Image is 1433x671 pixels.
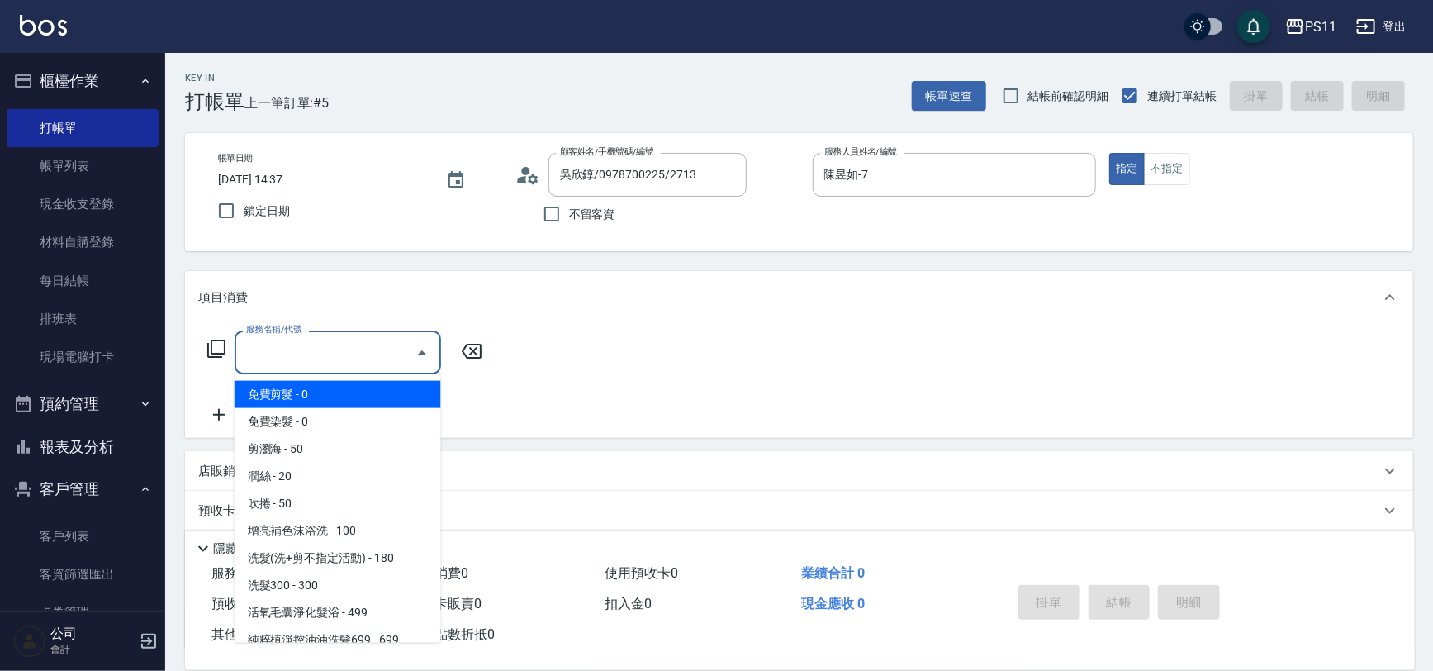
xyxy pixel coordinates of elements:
label: 顧客姓名/手機號碼/編號 [560,145,654,158]
button: save [1237,10,1270,43]
button: 櫃檯作業 [7,59,159,102]
span: 結帳前確認明細 [1028,88,1109,105]
a: 現場電腦打卡 [7,338,159,376]
span: 洗髮300 - 300 [235,572,441,599]
img: Logo [20,15,67,36]
span: 活氧毛囊淨化髮浴 - 499 [235,599,441,626]
img: Person [13,625,46,658]
span: 使用預收卡 0 [605,565,678,581]
div: 店販銷售 [185,451,1413,491]
span: 現金應收 0 [801,596,865,612]
span: 紅利點數折抵 0 [408,626,495,642]
button: PS11 [1279,10,1343,44]
p: 預收卡販賣 [198,502,260,520]
div: 使用預收卡 [185,531,1413,570]
a: 排班表 [7,300,159,338]
button: Choose date, selected date is 2025-08-20 [436,160,476,200]
button: 不指定 [1144,153,1190,185]
span: 洗髮(洗+剪不指定活動) - 180 [235,545,441,572]
p: 項目消費 [198,289,248,307]
span: 會員卡販賣 0 [408,596,482,612]
span: 增亮補色沫浴洗 - 100 [235,517,441,545]
span: 其他付款方式 0 [211,626,298,642]
button: 預約管理 [7,383,159,426]
span: 免費染髮 - 0 [235,408,441,435]
input: YYYY/MM/DD hh:mm [218,166,429,193]
a: 客戶列表 [7,517,159,555]
span: 服務消費 0 [211,565,272,581]
span: 剪瀏海 - 50 [235,435,441,463]
a: 每日結帳 [7,262,159,300]
span: 連續打單結帳 [1147,88,1217,105]
span: 鎖定日期 [244,202,290,220]
span: 上一筆訂單:#5 [244,93,330,113]
button: 指定 [1109,153,1145,185]
a: 卡券管理 [7,593,159,631]
label: 帳單日期 [218,152,253,164]
a: 材料自購登錄 [7,223,159,261]
span: 扣入金 0 [605,596,652,612]
span: 預收卡販賣 0 [211,596,285,612]
div: PS11 [1305,17,1336,37]
div: 預收卡販賣 [185,491,1413,531]
a: 現金收支登錄 [7,185,159,223]
button: 登出 [1350,12,1413,42]
button: 帳單速查 [912,81,986,112]
a: 打帳單 [7,109,159,147]
p: 隱藏業績明細 [213,540,287,558]
a: 客資篩選匯出 [7,555,159,593]
span: 免費剪髮 - 0 [235,381,441,408]
p: 會計 [50,642,135,657]
label: 服務人員姓名/編號 [824,145,897,158]
div: 項目消費 [185,271,1413,324]
span: 吹捲 - 50 [235,490,441,517]
button: Close [409,340,435,366]
a: 帳單列表 [7,147,159,185]
span: 不留客資 [569,206,615,223]
h5: 公司 [50,626,135,642]
span: 潤絲 - 20 [235,463,441,490]
label: 服務名稱/代號 [246,323,301,335]
span: 業績合計 0 [801,565,865,581]
p: 店販銷售 [198,463,248,480]
button: 客戶管理 [7,468,159,511]
h3: 打帳單 [185,90,244,113]
button: 報表及分析 [7,426,159,469]
span: 純粹植淨控油油洗髮699 - 699 [235,626,441,654]
h2: Key In [185,73,244,83]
